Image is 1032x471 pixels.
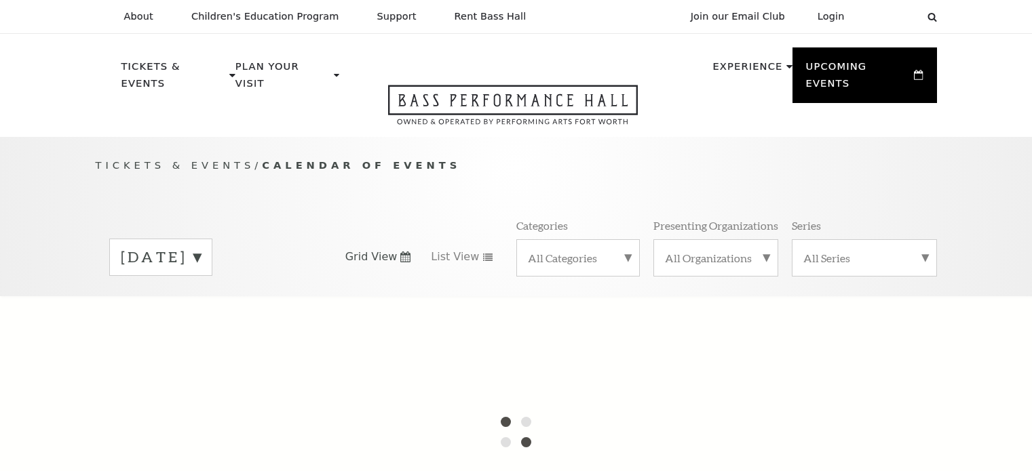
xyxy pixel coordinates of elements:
p: / [96,157,937,174]
p: Series [792,218,821,232]
p: Tickets & Events [121,58,227,100]
span: Calendar of Events [262,159,461,171]
span: Tickets & Events [96,159,255,171]
span: Grid View [345,249,398,264]
p: Upcoming Events [806,58,911,100]
label: All Series [803,251,925,265]
p: Presenting Organizations [653,218,778,232]
span: List View [431,249,479,264]
p: Support [377,11,417,22]
p: Plan Your Visit [235,58,330,100]
p: Experience [712,58,782,83]
label: All Organizations [665,251,767,265]
label: All Categories [528,251,628,265]
p: Children's Education Program [191,11,339,22]
p: About [124,11,153,22]
p: Rent Bass Hall [455,11,527,22]
p: Categories [516,218,568,232]
label: [DATE] [121,247,201,268]
select: Select: [866,10,915,23]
